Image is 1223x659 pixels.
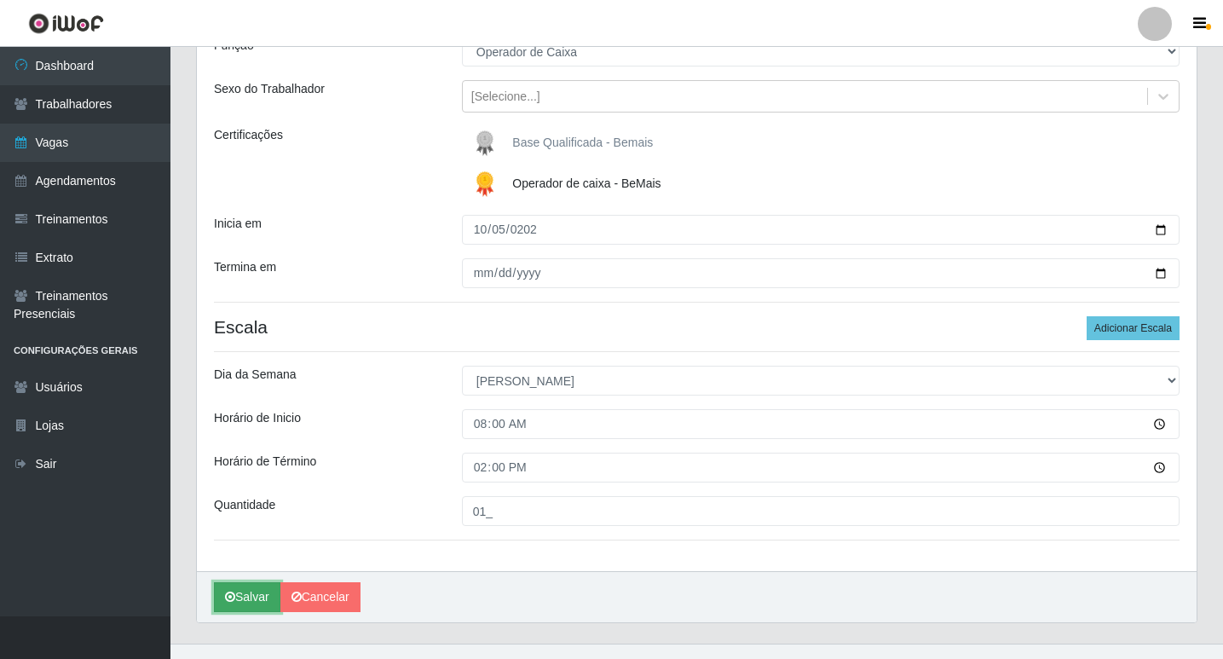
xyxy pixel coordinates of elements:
label: Horário de Inicio [214,409,301,427]
span: Base Qualificada - Bemais [512,136,653,149]
input: 00:00 [462,409,1180,439]
img: Operador de caixa - BeMais [468,167,509,201]
h4: Escala [214,316,1180,338]
span: Operador de caixa - BeMais [512,176,661,190]
input: Informe a quantidade... [462,496,1180,526]
input: 00/00/0000 [462,215,1180,245]
label: Quantidade [214,496,275,514]
label: Inicia em [214,215,262,233]
input: 00:00 [462,453,1180,483]
button: Salvar [214,582,280,612]
label: Certificações [214,126,283,144]
div: [Selecione...] [471,88,540,106]
label: Dia da Semana [214,366,297,384]
a: Cancelar [280,582,361,612]
img: Base Qualificada - Bemais [468,126,509,160]
label: Horário de Término [214,453,316,471]
img: CoreUI Logo [28,13,104,34]
button: Adicionar Escala [1087,316,1180,340]
label: Termina em [214,258,276,276]
label: Sexo do Trabalhador [214,80,325,98]
input: 00/00/0000 [462,258,1180,288]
